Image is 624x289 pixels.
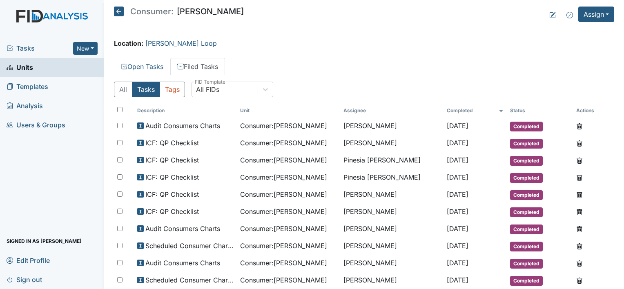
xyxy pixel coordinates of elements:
[510,156,543,166] span: Completed
[510,242,543,251] span: Completed
[145,258,220,268] span: Audit Consumers Charts
[240,207,327,216] span: Consumer : [PERSON_NAME]
[73,42,98,55] button: New
[134,104,237,118] th: Toggle SortBy
[340,169,443,186] td: Pinesia [PERSON_NAME]
[447,276,468,284] span: [DATE]
[240,275,327,285] span: Consumer : [PERSON_NAME]
[170,58,225,75] a: Filed Tasks
[340,135,443,152] td: [PERSON_NAME]
[145,189,199,199] span: ICF: QP Checklist
[340,118,443,135] td: [PERSON_NAME]
[576,275,583,285] a: Delete
[114,82,185,97] div: Type filter
[340,104,443,118] th: Assignee
[145,224,220,233] span: Audit Consumers Charts
[7,100,43,112] span: Analysis
[447,156,468,164] span: [DATE]
[510,207,543,217] span: Completed
[340,255,443,272] td: [PERSON_NAME]
[145,172,199,182] span: ICF: QP Checklist
[240,224,327,233] span: Consumer : [PERSON_NAME]
[576,258,583,268] a: Delete
[240,189,327,199] span: Consumer : [PERSON_NAME]
[7,119,65,131] span: Users & Groups
[145,207,199,216] span: ICF: QP Checklist
[576,138,583,148] a: Delete
[240,155,327,165] span: Consumer : [PERSON_NAME]
[145,138,199,148] span: ICF: QP Checklist
[507,104,573,118] th: Toggle SortBy
[114,58,170,75] a: Open Tasks
[447,225,468,233] span: [DATE]
[576,224,583,233] a: Delete
[145,241,234,251] span: Scheduled Consumer Chart Review
[578,7,614,22] button: Assign
[196,84,219,94] div: All FIDs
[7,80,48,93] span: Templates
[145,275,234,285] span: Scheduled Consumer Chart Review
[340,238,443,255] td: [PERSON_NAME]
[573,104,614,118] th: Actions
[510,139,543,149] span: Completed
[240,172,327,182] span: Consumer : [PERSON_NAME]
[114,7,244,16] h5: [PERSON_NAME]
[145,39,217,47] a: [PERSON_NAME] Loop
[340,203,443,220] td: [PERSON_NAME]
[7,235,82,247] span: Signed in as [PERSON_NAME]
[576,121,583,131] a: Delete
[510,225,543,234] span: Completed
[447,207,468,216] span: [DATE]
[240,138,327,148] span: Consumer : [PERSON_NAME]
[237,104,340,118] th: Toggle SortBy
[7,254,50,267] span: Edit Profile
[447,242,468,250] span: [DATE]
[447,139,468,147] span: [DATE]
[7,43,73,53] a: Tasks
[447,190,468,198] span: [DATE]
[576,241,583,251] a: Delete
[576,189,583,199] a: Delete
[160,82,185,97] button: Tags
[576,172,583,182] a: Delete
[240,241,327,251] span: Consumer : [PERSON_NAME]
[447,122,468,130] span: [DATE]
[240,121,327,131] span: Consumer : [PERSON_NAME]
[510,190,543,200] span: Completed
[443,104,507,118] th: Toggle SortBy
[145,155,199,165] span: ICF: QP Checklist
[447,173,468,181] span: [DATE]
[576,155,583,165] a: Delete
[114,82,132,97] button: All
[340,220,443,238] td: [PERSON_NAME]
[576,207,583,216] a: Delete
[510,276,543,286] span: Completed
[340,272,443,289] td: [PERSON_NAME]
[510,122,543,131] span: Completed
[132,82,160,97] button: Tasks
[114,39,143,47] strong: Location:
[117,107,123,112] input: Toggle All Rows Selected
[7,273,42,286] span: Sign out
[240,258,327,268] span: Consumer : [PERSON_NAME]
[340,152,443,169] td: Pinesia [PERSON_NAME]
[510,259,543,269] span: Completed
[510,173,543,183] span: Completed
[145,121,220,131] span: Audit Consumers Charts
[340,186,443,203] td: [PERSON_NAME]
[7,61,33,74] span: Units
[130,7,174,16] span: Consumer:
[447,259,468,267] span: [DATE]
